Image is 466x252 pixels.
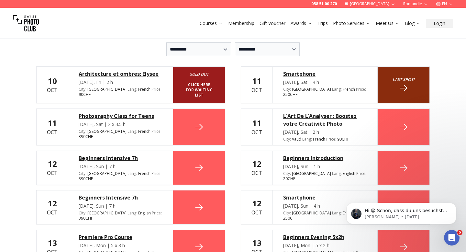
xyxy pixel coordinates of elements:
[79,233,162,241] a: Premiere Pro Course
[183,72,215,77] i: Sold out
[333,20,371,27] a: Photo Services
[79,242,162,249] div: [DATE], Mon | 5 x 3 h
[200,20,223,27] a: Courses
[302,136,312,142] span: Lang :
[128,86,137,92] span: Lang :
[128,129,137,134] span: Lang :
[252,75,261,86] b: 11
[79,121,162,128] div: [DATE], Sat | 2 x 3.5 h
[47,198,58,216] div: Oct
[47,159,58,177] div: Oct
[283,171,367,181] div: [GEOGRAPHIC_DATA] 20 CHF
[283,242,367,249] div: [DATE], Mon | 5 x 2 h
[228,20,254,27] a: Membership
[13,10,39,36] img: Swiss photo club
[79,112,162,120] a: Photography Class for Teens
[79,87,162,97] div: [GEOGRAPHIC_DATA] 90 CHF
[283,136,291,142] span: City :
[48,118,57,128] b: 11
[79,211,162,221] div: [GEOGRAPHIC_DATA] 390 CHF
[79,171,86,176] span: City :
[356,171,366,176] span: Price :
[283,233,367,241] a: Beginners Evening 5x2h
[378,67,429,103] a: Last spot!
[252,118,261,128] b: 11
[343,87,355,92] span: French
[376,20,400,27] a: Meet Us
[197,19,226,28] button: Courses
[79,210,86,216] span: City :
[79,203,162,209] div: [DATE], Sun | 7 h
[457,230,462,235] span: 5
[183,82,215,98] b: Click here for Waiting list
[283,70,367,78] div: Smartphone
[373,19,402,28] button: Meet Us
[48,158,57,169] b: 12
[79,129,162,139] div: [GEOGRAPHIC_DATA] 390 CHF
[79,194,162,201] a: Beginners Intensive 7h
[311,1,337,6] a: 058 51 00 270
[260,20,285,27] a: Gift Voucher
[332,210,342,216] span: Lang :
[283,171,291,176] span: City :
[283,203,367,209] div: [DATE], Sun | 4 h
[426,19,453,28] button: Login
[405,20,421,27] a: Blog
[251,76,262,94] div: Oct
[79,86,86,92] span: City :
[251,159,262,177] div: Oct
[128,171,137,176] span: Lang :
[48,237,57,248] b: 13
[332,171,342,176] span: Lang :
[79,129,86,134] span: City :
[343,171,355,176] span: English
[138,129,150,134] span: French
[283,154,367,162] a: Beginners Introduction
[79,70,162,78] a: Architecture et ombres: Elysee
[283,210,291,216] span: City :
[283,87,367,97] div: [GEOGRAPHIC_DATA] 250 CHF
[313,137,325,142] span: French
[356,86,366,92] span: Price :
[257,19,288,28] button: Gift Voucher
[283,194,367,201] a: Smartphone
[138,171,150,176] span: French
[47,118,58,136] div: Oct
[332,86,342,92] span: Lang :
[128,210,137,216] span: Lang :
[152,210,162,216] span: Price :
[47,76,58,94] div: Oct
[252,198,261,209] b: 12
[138,87,150,92] span: French
[291,20,312,27] a: Awards
[283,163,367,170] div: [DATE], Sun | 1 h
[79,163,162,170] div: [DATE], Sun | 7 h
[48,198,57,209] b: 12
[444,230,460,246] iframe: Intercom live chat
[330,19,373,28] button: Photo Services
[79,171,162,181] div: [GEOGRAPHIC_DATA] 390 CHF
[337,189,466,235] iframe: Intercom notifications message
[283,137,367,142] div: Vaud 90 CHF
[252,158,261,169] b: 12
[151,86,161,92] span: Price :
[283,86,291,92] span: City :
[251,198,262,216] div: Oct
[283,129,367,135] div: [DATE], Sat | 2 h
[79,79,162,86] div: [DATE], Fri | 2 h
[79,154,162,162] a: Beginners Intensive 7h
[151,171,161,176] span: Price :
[326,136,336,142] span: Price :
